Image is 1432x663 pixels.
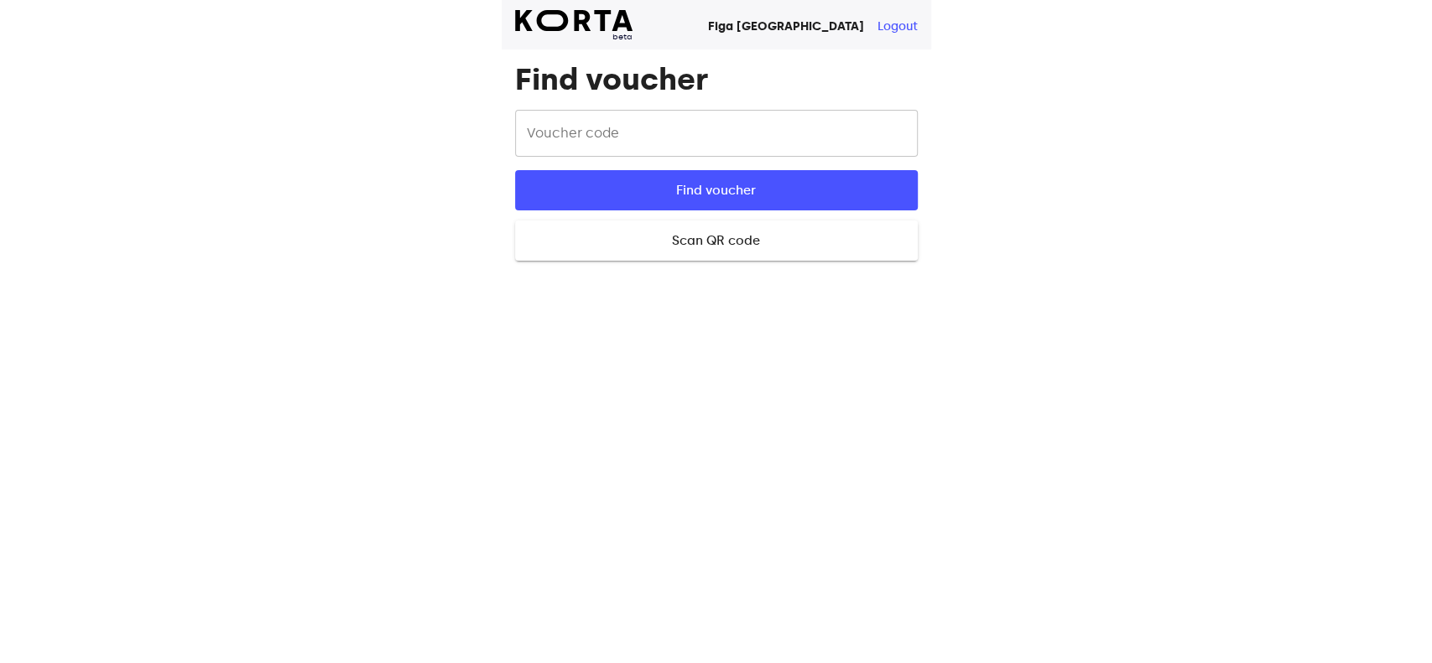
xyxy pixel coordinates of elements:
button: Scan QR code [515,220,918,261]
button: Logout [877,18,918,35]
span: Scan QR code [542,230,891,251]
span: beta [515,31,633,43]
span: Find voucher [542,179,891,201]
strong: Figa [GEOGRAPHIC_DATA] [708,19,864,34]
img: Korta [515,10,633,31]
h1: Find voucher [515,63,918,96]
button: Find voucher [515,170,918,210]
